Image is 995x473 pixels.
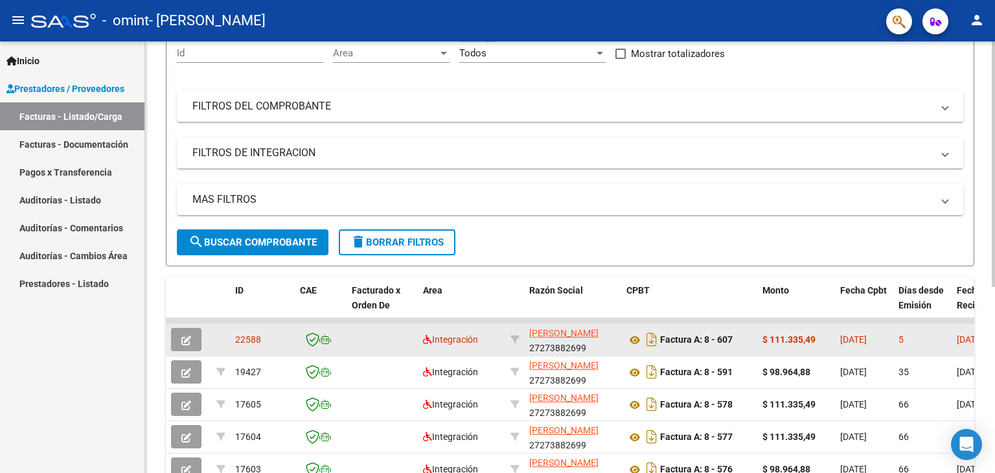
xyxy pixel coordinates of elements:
[893,277,952,334] datatable-header-cell: Días desde Emisión
[643,394,660,415] i: Descargar documento
[333,47,438,59] span: Area
[189,236,317,248] span: Buscar Comprobante
[957,285,993,310] span: Fecha Recibido
[898,432,909,442] span: 66
[840,367,867,377] span: [DATE]
[898,367,909,377] span: 35
[951,429,982,460] div: Open Intercom Messenger
[192,99,932,113] mat-panel-title: FILTROS DEL COMPROBANTE
[643,329,660,350] i: Descargar documento
[762,367,810,377] strong: $ 98.964,88
[660,335,733,345] strong: Factura A: 8 - 607
[10,12,26,28] mat-icon: menu
[840,285,887,295] span: Fecha Cpbt
[529,423,616,450] div: 27273882699
[423,432,478,442] span: Integración
[898,334,904,345] span: 5
[177,184,963,215] mat-expansion-panel-header: MAS FILTROS
[300,285,317,295] span: CAE
[898,399,909,410] span: 66
[957,367,983,377] span: [DATE]
[529,457,599,468] span: [PERSON_NAME]
[660,400,733,410] strong: Factura A: 8 - 578
[898,285,944,310] span: Días desde Emisión
[423,399,478,410] span: Integración
[529,358,616,386] div: 27273882699
[840,432,867,442] span: [DATE]
[969,12,985,28] mat-icon: person
[529,393,599,403] span: [PERSON_NAME]
[102,6,149,35] span: - omint
[631,46,725,62] span: Mostrar totalizadores
[347,277,418,334] datatable-header-cell: Facturado x Orden De
[192,192,932,207] mat-panel-title: MAS FILTROS
[835,277,893,334] datatable-header-cell: Fecha Cpbt
[762,334,816,345] strong: $ 111.335,49
[529,285,583,295] span: Razón Social
[840,399,867,410] span: [DATE]
[418,277,505,334] datatable-header-cell: Area
[6,54,40,68] span: Inicio
[177,137,963,168] mat-expansion-panel-header: FILTROS DE INTEGRACION
[352,285,400,310] span: Facturado x Orden De
[235,334,261,345] span: 22588
[762,399,816,410] strong: $ 111.335,49
[235,367,261,377] span: 19427
[459,47,486,59] span: Todos
[757,277,835,334] datatable-header-cell: Monto
[957,399,983,410] span: [DATE]
[529,425,599,435] span: [PERSON_NAME]
[235,399,261,410] span: 17605
[524,277,621,334] datatable-header-cell: Razón Social
[529,328,599,338] span: [PERSON_NAME]
[423,367,478,377] span: Integración
[423,334,478,345] span: Integración
[235,432,261,442] span: 17604
[423,285,442,295] span: Area
[621,277,757,334] datatable-header-cell: CPBT
[6,82,124,96] span: Prestadores / Proveedores
[177,91,963,122] mat-expansion-panel-header: FILTROS DEL COMPROBANTE
[643,362,660,382] i: Descargar documento
[529,326,616,353] div: 27273882699
[235,285,244,295] span: ID
[295,277,347,334] datatable-header-cell: CAE
[529,391,616,418] div: 27273882699
[762,285,789,295] span: Monto
[189,234,204,249] mat-icon: search
[957,334,983,345] span: [DATE]
[840,334,867,345] span: [DATE]
[350,236,444,248] span: Borrar Filtros
[149,6,266,35] span: - [PERSON_NAME]
[529,360,599,371] span: [PERSON_NAME]
[177,229,328,255] button: Buscar Comprobante
[230,277,295,334] datatable-header-cell: ID
[626,285,650,295] span: CPBT
[192,146,932,160] mat-panel-title: FILTROS DE INTEGRACION
[350,234,366,249] mat-icon: delete
[339,229,455,255] button: Borrar Filtros
[762,432,816,442] strong: $ 111.335,49
[660,432,733,443] strong: Factura A: 8 - 577
[643,426,660,447] i: Descargar documento
[660,367,733,378] strong: Factura A: 8 - 591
